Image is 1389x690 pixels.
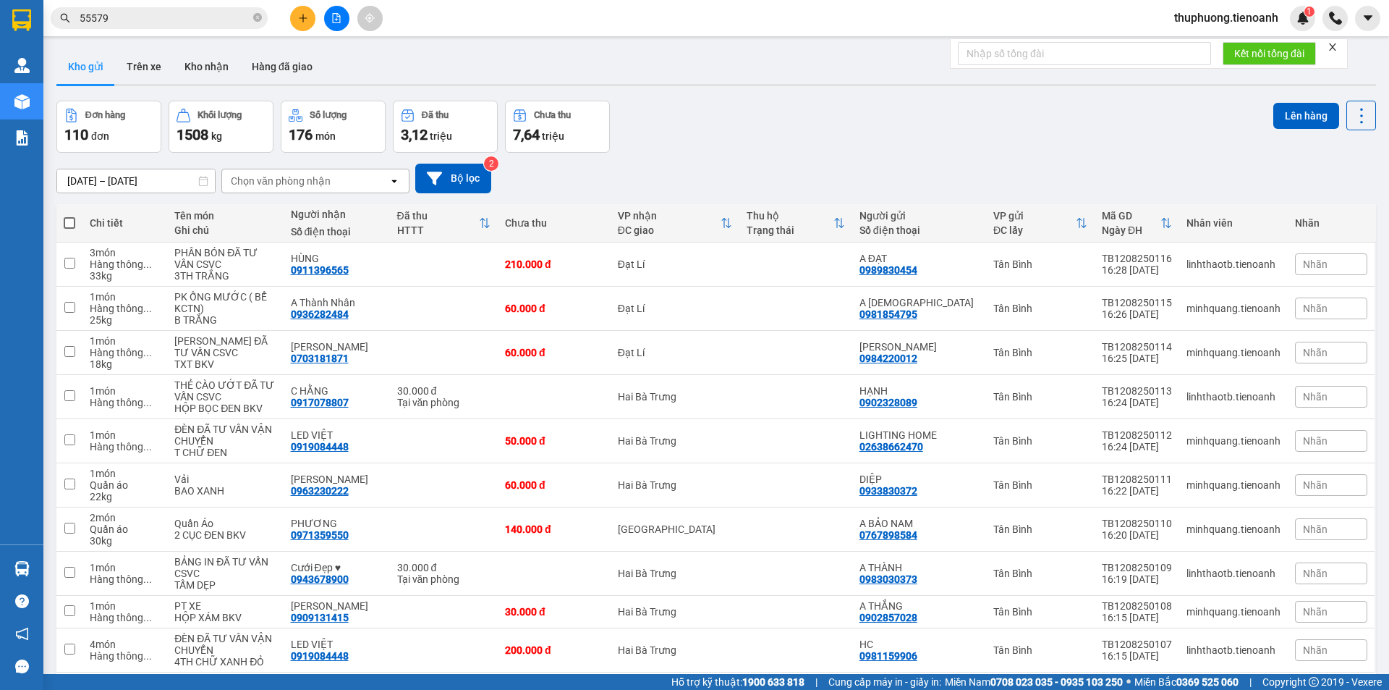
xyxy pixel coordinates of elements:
div: TXT BKV [174,358,276,370]
div: TB1208250107 [1102,639,1172,650]
div: TB1208250108 [1102,600,1172,612]
div: 16:25 [DATE] [1102,353,1172,364]
div: TB1208250113 [1102,385,1172,397]
span: Nhãn [1303,644,1328,656]
div: 60.000 đ [505,479,603,491]
div: 210.000 đ [505,258,603,270]
div: TB1208250111 [1102,474,1172,485]
div: Hai Bà Trưng [618,391,732,403]
div: Tân Bình [993,391,1087,403]
div: 16:24 [DATE] [1102,397,1172,408]
span: question-circle [15,594,29,608]
div: 16:19 [DATE] [1102,573,1172,585]
div: Quần áo [90,479,160,491]
button: Chưa thu7,64 triệu [505,101,610,153]
div: 3 món [90,247,160,258]
div: 16:20 [DATE] [1102,529,1172,541]
div: Anh Tú [859,341,979,353]
div: 30.000 đ [397,385,490,397]
img: warehouse-icon [14,58,30,73]
button: file-add [324,6,349,31]
span: Nhãn [1303,523,1328,535]
div: Tân Bình [993,523,1087,535]
span: Miền Nam [945,674,1123,690]
div: PT XE [174,600,276,612]
button: Kho nhận [173,49,240,84]
span: close-circle [253,12,262,25]
span: ... [143,612,152,623]
div: 1 món [90,600,160,612]
div: Chọn văn phòng nhận [231,174,331,188]
span: message [15,660,29,673]
div: 0919084448 [291,441,349,453]
span: đơn [91,130,109,142]
div: Tại văn phòng [397,573,490,585]
span: Nhãn [1303,258,1328,270]
div: 60.000 đ [505,303,603,314]
div: 0981159906 [859,650,917,662]
div: Chưa thu [505,217,603,229]
div: Đơn hàng [85,110,125,120]
button: plus [290,6,315,31]
span: Miền Bắc [1134,674,1239,690]
span: kg [211,130,222,142]
div: 0983030373 [859,573,917,585]
div: ĐÈN ĐÃ TƯ VẤN VẬN CHUYỂN [174,633,276,656]
span: ... [143,573,152,585]
div: 50.000 đ [505,435,603,447]
div: T CHỮ ĐEN [174,447,276,458]
div: Số lượng [310,110,347,120]
span: plus [298,13,308,23]
div: Tân Bình [993,258,1087,270]
div: 1 món [90,335,160,347]
div: THẺ CÀO ƯỚT ĐÃ TƯ VẤN CSVC [174,379,276,403]
div: 0936282484 [291,308,349,320]
span: aim [365,13,375,23]
div: A BẢO NAM [859,518,979,529]
div: 16:15 [DATE] [1102,650,1172,662]
div: Nhân viên [1186,217,1280,229]
div: 0902328089 [859,397,917,408]
div: Người nhận [291,209,383,220]
div: Hai Bà Trưng [618,435,732,447]
div: 0989830454 [859,264,917,276]
div: Tân Bình [993,644,1087,656]
div: 16:28 [DATE] [1102,264,1172,276]
div: Quần áo [90,523,160,535]
button: Lên hàng [1273,103,1339,129]
button: Trên xe [115,49,173,84]
span: | [1249,674,1252,690]
span: close [1328,42,1338,52]
span: triệu [430,130,452,142]
div: minhquang.tienoanh [1186,435,1280,447]
sup: 2 [484,156,498,171]
div: 16:15 [DATE] [1102,612,1172,623]
span: thuphuong.tienoanh [1163,9,1290,27]
div: 16:26 [DATE] [1102,308,1172,320]
div: [GEOGRAPHIC_DATA] [618,523,732,535]
div: VP nhận [618,210,721,222]
button: Hàng đã giao [240,49,324,84]
div: Đã thu [422,110,449,120]
div: 02638662470 [859,441,923,453]
div: Trạng thái [747,224,833,236]
div: minhquang.tienoanh [1186,303,1280,314]
div: 1 món [90,429,160,441]
div: Đã thu [397,210,479,222]
div: 0943678900 [291,573,349,585]
div: Mã GD [1102,210,1160,222]
span: ... [143,650,152,662]
div: RAU ĐÃ TƯ VẤN CSVC [174,335,276,358]
div: LED VIỆT [291,429,383,441]
span: Nhãn [1303,606,1328,618]
button: Bộ lọc [415,164,491,193]
span: triệu [542,130,564,142]
span: Nhãn [1303,391,1328,403]
div: 2 món [90,512,160,523]
th: Toggle SortBy [986,204,1095,243]
div: ĐC lấy [993,224,1076,236]
div: 1 món [90,385,160,397]
th: Toggle SortBy [739,204,852,243]
div: Hai Bà Trưng [618,644,732,656]
div: HỘP BỌC ĐEN BKV [174,403,276,414]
